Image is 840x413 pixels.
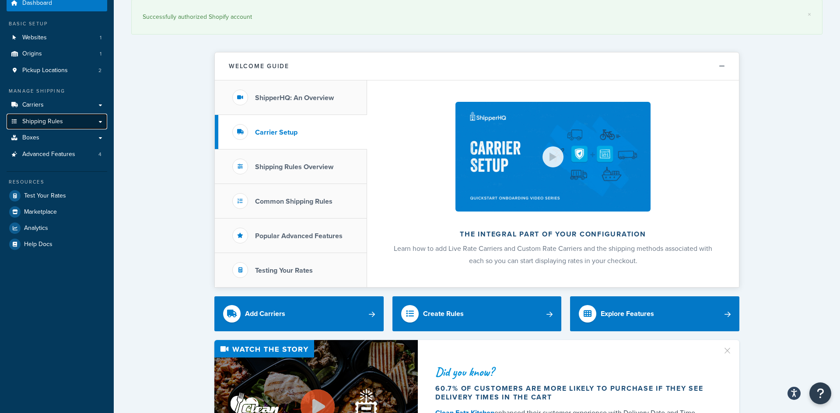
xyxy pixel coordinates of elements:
span: 4 [98,151,101,158]
span: 1 [100,34,101,42]
a: Websites1 [7,30,107,46]
span: Learn how to add Live Rate Carriers and Custom Rate Carriers and the shipping methods associated ... [394,243,712,266]
a: × [808,11,811,18]
div: Explore Features [601,308,654,320]
a: Advanced Features4 [7,146,107,163]
span: Carriers [22,101,44,109]
span: Pickup Locations [22,67,68,74]
h3: Common Shipping Rules [255,198,332,205]
span: 2 [98,67,101,74]
button: Open Resource Center [809,382,831,404]
span: 1 [100,50,101,58]
a: Add Carriers [214,296,384,331]
div: Successfully authorized Shopify account [143,11,811,23]
a: Marketplace [7,204,107,220]
div: Basic Setup [7,20,107,28]
a: Shipping Rules [7,114,107,130]
a: Boxes [7,130,107,146]
a: Create Rules [392,296,562,331]
li: Pickup Locations [7,62,107,79]
div: Resources [7,178,107,186]
span: Help Docs [24,241,52,248]
span: Websites [22,34,47,42]
div: Add Carriers [245,308,285,320]
div: Did you know? [435,366,712,378]
span: Advanced Features [22,151,75,158]
li: Advanced Features [7,146,107,163]
span: Boxes [22,134,39,142]
h2: Welcome Guide [229,63,289,69]
span: Analytics [24,225,48,232]
a: Help Docs [7,236,107,252]
span: Marketplace [24,208,57,216]
span: Test Your Rates [24,192,66,200]
span: Shipping Rules [22,118,63,125]
h2: The integral part of your configuration [390,230,716,238]
div: Manage Shipping [7,87,107,95]
h3: Carrier Setup [255,128,297,136]
a: Carriers [7,97,107,113]
h3: ShipperHQ: An Overview [255,94,334,102]
img: The integral part of your configuration [455,102,651,212]
div: 60.7% of customers are more likely to purchase if they see delivery times in the cart [435,384,712,402]
h3: Shipping Rules Overview [255,163,333,171]
h3: Testing Your Rates [255,267,313,274]
span: Origins [22,50,42,58]
a: Pickup Locations2 [7,62,107,79]
h3: Popular Advanced Features [255,232,343,240]
button: Welcome Guide [215,52,739,80]
li: Websites [7,30,107,46]
a: Analytics [7,220,107,236]
li: Origins [7,46,107,62]
div: Create Rules [423,308,464,320]
a: Explore Features [570,296,739,331]
a: Origins1 [7,46,107,62]
a: Test Your Rates [7,188,107,204]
